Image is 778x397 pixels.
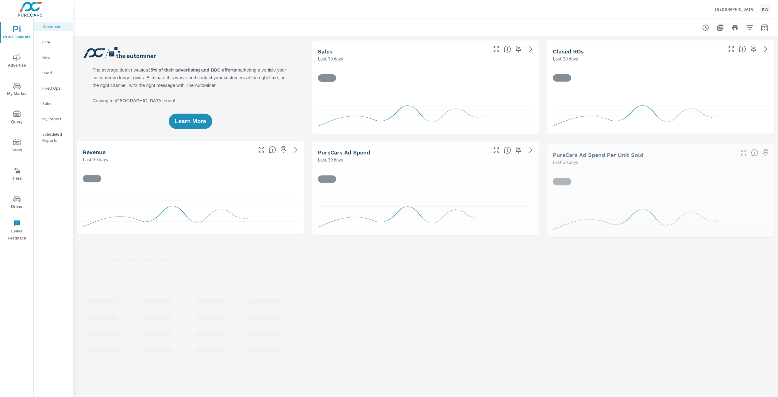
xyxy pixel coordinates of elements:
[739,45,746,53] span: Number of Repair Orders Closed by the selected dealership group over the selected time range. [So...
[169,114,212,129] button: Learn More
[553,48,584,55] h5: Closed ROs
[758,21,771,34] button: Select Date Range
[2,26,32,41] span: PURE Insights
[34,130,73,145] div: Scheduled Reports
[2,195,32,210] span: Driver
[42,24,68,30] p: Overview
[726,44,736,54] button: Make Fullscreen
[514,145,523,155] span: Save this to your personalized report
[2,139,32,154] span: Tools
[553,55,578,62] p: Last 30 days
[504,45,511,53] span: Number of vehicles sold by the dealership over the selected date range. [Source: This data is sou...
[2,111,32,126] span: Query
[34,99,73,108] div: Sales
[34,84,73,93] div: Fixed Ops
[760,4,771,15] div: KW
[279,145,288,155] span: Save this to your personalized report
[2,82,32,97] span: My Market
[749,44,758,54] span: Save this to your personalized report
[83,257,170,263] h5: PureCars Advertising Spend Mix
[281,254,288,262] span: This table looks at how you compare to the amount of budget you spend per channel as opposed to y...
[715,6,755,12] p: [GEOGRAPHIC_DATA]
[318,55,343,62] p: Last 30 days
[553,158,578,166] p: Last 30 days
[42,39,68,45] p: PIPA
[2,54,32,69] span: Advertise
[2,220,32,242] span: Leave Feedback
[34,53,73,62] div: New
[744,21,756,34] button: Apply Filters
[256,145,266,155] button: Make Fullscreen
[514,44,523,54] span: Save this to your personalized report
[504,146,511,154] span: Total cost of media for all PureCars channels for the selected dealership group over the selected...
[729,21,741,34] button: Print Report
[491,145,501,155] button: Make Fullscreen
[2,167,32,182] span: Tier2
[491,44,501,54] button: Make Fullscreen
[42,100,68,107] p: Sales
[83,156,108,163] p: Last 30 days
[42,70,68,76] p: Used
[714,21,726,34] button: "Export Report to PDF"
[526,145,536,155] a: See more details in report
[269,146,276,154] span: Total sales revenue over the selected date range. [Source: This data is sourced from the dealer’s...
[0,18,33,244] div: nav menu
[269,253,279,263] button: Make Fullscreen
[42,85,68,91] p: Fixed Ops
[83,264,108,271] p: Last 30 days
[553,152,643,158] h5: PureCars Ad Spend Per Unit Sold
[526,44,536,54] a: See more details in report
[761,44,771,54] a: See more details in report
[291,145,301,155] a: See more details in report
[175,119,206,124] span: Learn More
[318,156,343,163] p: Last 30 days
[34,22,73,31] div: Overview
[42,54,68,60] p: New
[318,149,370,156] h5: PureCars Ad Spend
[42,116,68,122] p: My Report
[751,149,758,156] span: Average cost of advertising per each vehicle sold at the dealer over the selected date range. The...
[34,68,73,77] div: Used
[291,253,301,263] span: Save this to your personalized report
[739,148,749,158] button: Make Fullscreen
[83,149,106,155] h5: Revenue
[34,37,73,47] div: PIPA
[761,148,771,158] span: Save this to your personalized report
[34,114,73,123] div: My Report
[42,131,68,143] p: Scheduled Reports
[318,48,333,55] h5: Sales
